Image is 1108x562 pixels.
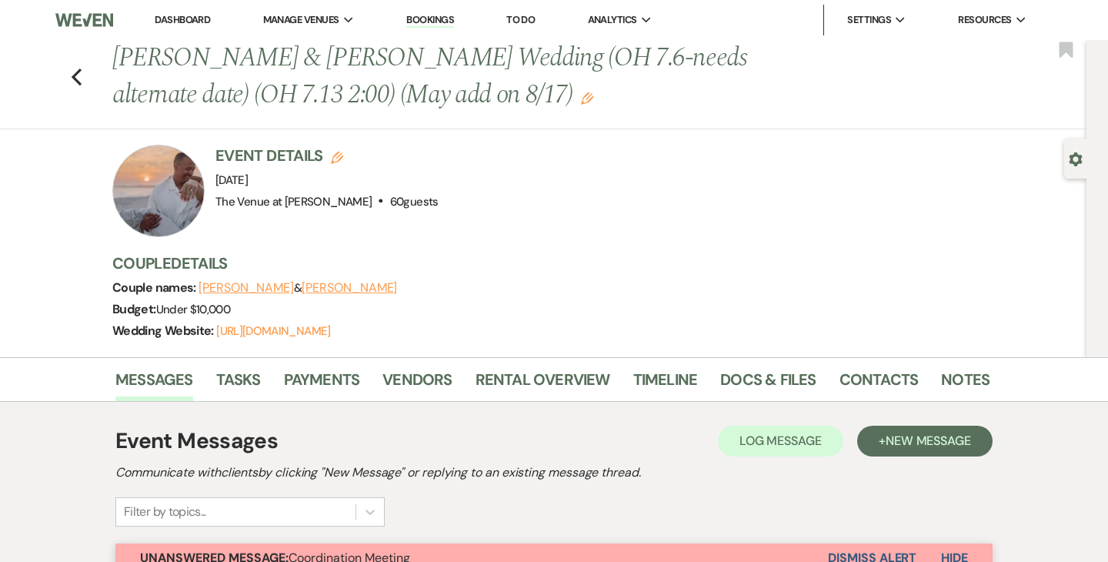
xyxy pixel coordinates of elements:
span: Settings [847,12,891,28]
span: Log Message [739,433,822,449]
span: Analytics [588,12,637,28]
span: The Venue at [PERSON_NAME] [215,194,372,209]
span: [DATE] [215,172,248,188]
span: Resources [958,12,1011,28]
span: Wedding Website: [112,323,216,339]
span: Manage Venues [263,12,339,28]
a: Dashboard [155,13,210,26]
a: Contacts [839,367,919,401]
a: Messages [115,367,193,401]
a: Tasks [216,367,261,401]
h3: Couple Details [112,253,974,274]
a: To Do [506,13,535,26]
div: Filter by topics... [124,503,206,521]
a: [URL][DOMAIN_NAME] [216,323,330,339]
span: 60 guests [390,194,439,209]
img: Weven Logo [55,4,113,36]
a: Timeline [633,367,698,401]
h3: Event Details [215,145,439,166]
span: & [199,280,397,296]
h1: Event Messages [115,425,278,457]
a: Notes [941,367,990,401]
button: Log Message [718,426,843,457]
a: Bookings [406,13,454,28]
a: Docs & Files [720,367,816,401]
h1: [PERSON_NAME] & [PERSON_NAME] Wedding (OH 7.6-needs alternate date) (OH 7.13 2:00) (May add on 8/17) [112,40,802,113]
button: +New Message [857,426,993,457]
span: Couple names: [112,279,199,296]
button: Open lead details [1069,151,1083,166]
span: Budget: [112,301,156,317]
button: [PERSON_NAME] [302,282,397,294]
a: Vendors [382,367,452,401]
a: Payments [284,367,360,401]
span: New Message [886,433,971,449]
a: Rental Overview [476,367,610,401]
button: [PERSON_NAME] [199,282,294,294]
span: Under $10,000 [156,302,231,317]
h2: Communicate with clients by clicking "New Message" or replying to an existing message thread. [115,463,993,482]
button: Edit [581,91,593,105]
